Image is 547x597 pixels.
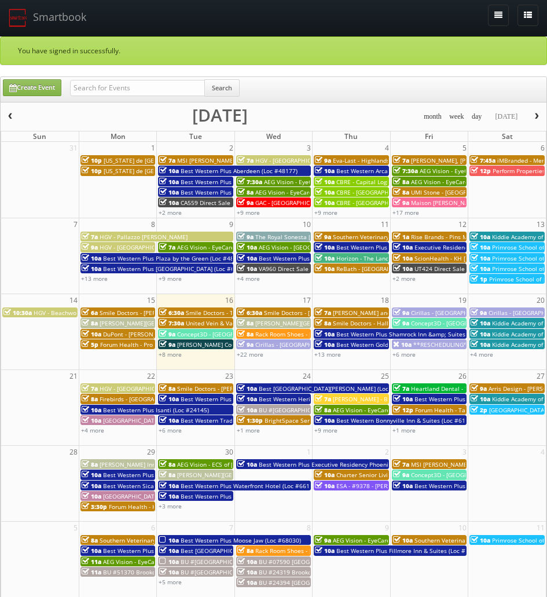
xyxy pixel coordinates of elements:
[3,79,61,96] a: Create Event
[82,384,98,393] span: 7a
[100,243,224,251] span: HGV - [GEOGRAPHIC_DATA] and Racquet Club
[315,265,335,273] span: 10a
[315,167,335,175] span: 10a
[333,233,522,241] span: Southern Veterinary Partners - [GEOGRAPHIC_DATA][PERSON_NAME]
[181,199,332,207] span: CA559 Direct Sale Comfort Suites [GEOGRAPHIC_DATA]
[315,156,331,164] span: 9a
[159,547,179,555] span: 10a
[109,503,273,511] span: Forum Health - Hormones by Design - New Braunfels Clinic
[159,156,175,164] span: 7a
[471,536,490,544] span: 10a
[255,319,358,327] span: [PERSON_NAME][GEOGRAPHIC_DATA]
[82,243,98,251] span: 9a
[491,109,522,124] button: [DATE]
[255,340,336,349] span: Cirillas - [GEOGRAPHIC_DATA]
[237,233,254,241] span: 9a
[315,416,335,424] span: 10a
[68,294,79,306] span: 14
[237,309,262,317] span: 6:30a
[159,471,175,479] span: 8a
[18,46,529,56] p: You have signed in successfully.
[336,340,455,349] span: Best Western Gold Poppy Inn (Loc #03153)
[237,384,257,393] span: 10a
[72,218,79,230] span: 7
[181,188,336,196] span: Best Western Plus Valemount Inn & Suites (Loc #62120)
[259,384,413,393] span: Best [GEOGRAPHIC_DATA][PERSON_NAME] (Loc #62096)
[159,350,182,358] a: +8 more
[82,503,107,511] span: 3:30p
[470,350,493,358] a: +4 more
[224,446,234,458] span: 30
[471,406,487,414] span: 2p
[393,243,413,251] span: 10a
[237,340,254,349] span: 9a
[411,233,516,241] span: Rise Brands - Pins Mechanical Dayton
[82,319,98,327] span: 8a
[237,395,257,403] span: 10a
[189,131,202,141] span: Tue
[103,471,225,479] span: Best Western Plus Bellingham (Loc #48188)
[237,426,260,434] a: +1 more
[471,243,490,251] span: 10a
[82,340,98,349] span: 5p
[471,265,490,273] span: 10a
[471,233,490,241] span: 10a
[33,131,46,141] span: Sun
[186,309,382,317] span: Smile Doctors - Tampa [PERSON_NAME] [PERSON_NAME] Orthodontics
[181,167,298,175] span: Best Western Plus Aberdeen (Loc #48177)
[82,471,101,479] span: 10a
[255,188,451,196] span: AEG Vision - EyeCare Specialties of [US_STATE] - In Focus Vision Center
[471,156,495,164] span: 7:45a
[150,142,156,154] span: 1
[502,131,513,141] span: Sat
[103,416,160,424] span: [GEOGRAPHIC_DATA]
[237,274,260,283] a: +4 more
[181,416,290,424] span: Best Western Tradewinds (Loc #05429)
[103,547,229,555] span: Best Western Plus Heritage Inn (Loc #44463)
[393,340,412,349] span: 10a
[266,131,281,141] span: Wed
[237,350,263,358] a: +22 more
[315,199,335,207] span: 10a
[100,536,243,544] span: Southern Veterinary Partners - [GEOGRAPHIC_DATA]
[315,340,335,349] span: 10a
[336,330,503,338] span: Best Western Plus Shamrock Inn &amp; Suites (Loc #44518)
[392,274,416,283] a: +2 more
[224,370,234,382] span: 23
[159,395,179,403] span: 10a
[237,558,257,566] span: 10a
[539,142,546,154] span: 6
[302,218,312,230] span: 10
[344,131,358,141] span: Thu
[315,319,331,327] span: 8a
[468,109,486,124] button: day
[237,243,257,251] span: 10a
[103,558,309,566] span: AEG Vision - EyeCare Specialties of [US_STATE] – [PERSON_NAME] EyeCare
[82,492,101,500] span: 10a
[393,199,409,207] span: 9a
[237,547,254,555] span: 8a
[393,265,413,273] span: 10a
[228,142,234,154] span: 2
[177,460,362,468] span: AEG Vision - ECS of [US_STATE] - [US_STATE] Valley Family Eye Care
[457,218,468,230] span: 12
[82,547,101,555] span: 10a
[393,309,409,317] span: 9a
[237,208,260,217] a: +9 more
[393,319,409,327] span: 9a
[259,265,355,273] span: VA960 Direct Sale MainStay Suites
[336,199,522,207] span: CBRE - [GEOGRAPHIC_DATA][STREET_ADDRESS][GEOGRAPHIC_DATA]
[237,460,257,468] span: 10a
[457,370,468,382] span: 26
[9,9,27,27] img: smartbook-logo.png
[384,142,390,154] span: 4
[336,547,484,555] span: Best Western Plus Fillmore Inn & Suites (Loc #06191)
[68,370,79,382] span: 21
[425,131,433,141] span: Fri
[315,233,331,241] span: 9a
[100,309,293,317] span: Smile Doctors - [PERSON_NAME] Chapel [PERSON_NAME] Orthodontic
[411,319,503,327] span: Concept3D - [GEOGRAPHIC_DATA]
[315,330,335,338] span: 10a
[237,254,257,262] span: 10a
[415,406,494,414] span: Forum Health - Tampa Clinic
